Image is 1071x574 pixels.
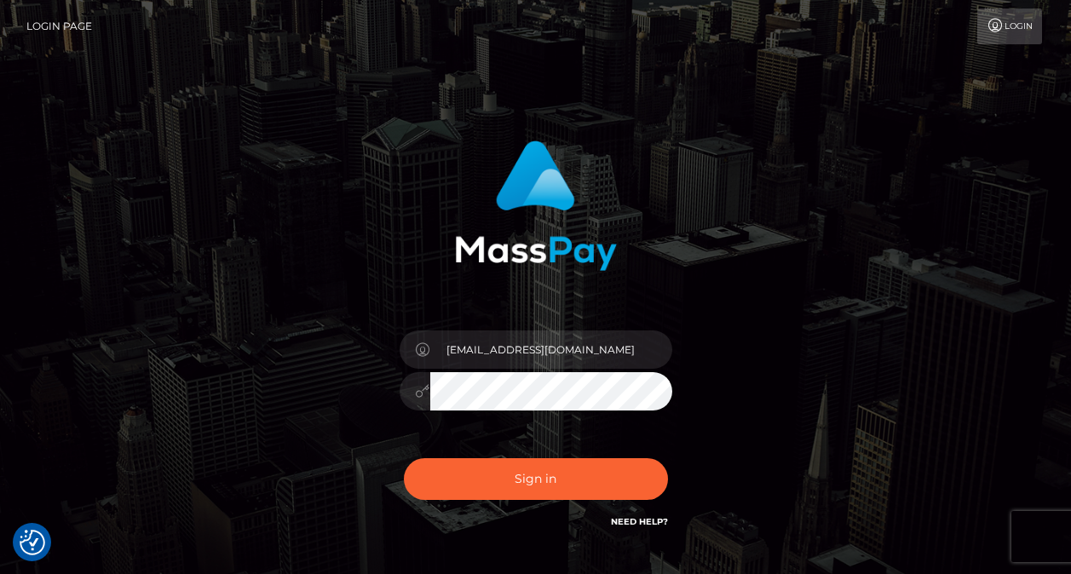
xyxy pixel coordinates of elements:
[20,530,45,555] button: Consent Preferences
[977,9,1042,44] a: Login
[430,330,672,369] input: Username...
[404,458,668,500] button: Sign in
[20,530,45,555] img: Revisit consent button
[26,9,92,44] a: Login Page
[611,516,668,527] a: Need Help?
[455,141,617,271] img: MassPay Login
